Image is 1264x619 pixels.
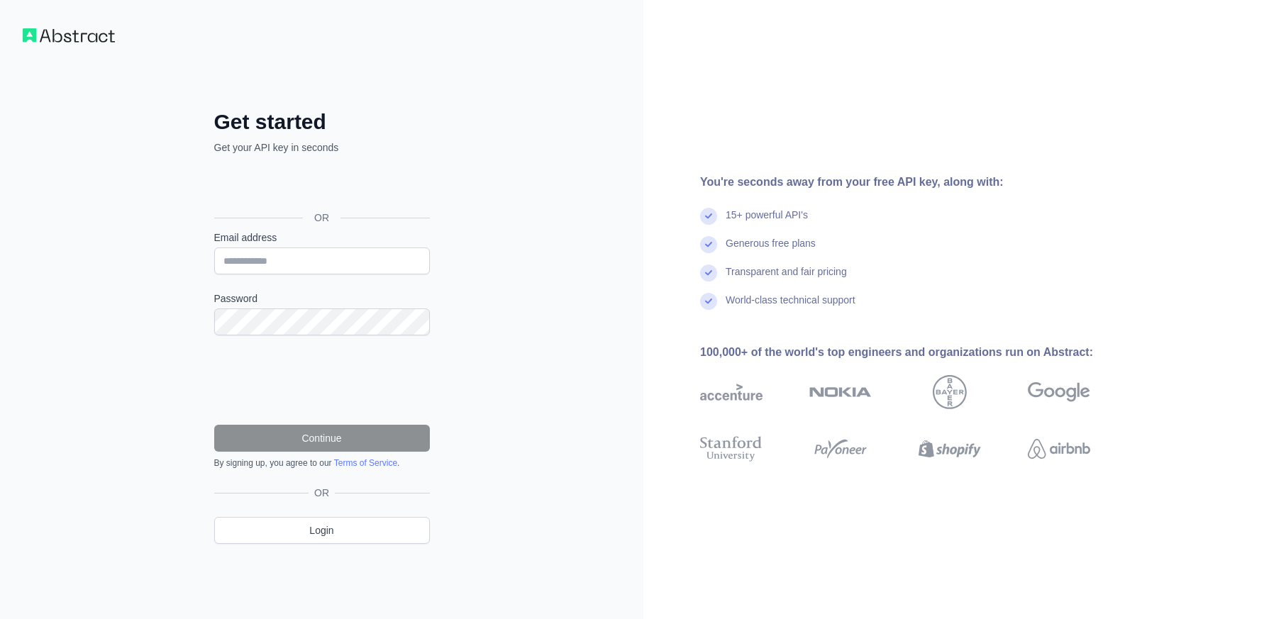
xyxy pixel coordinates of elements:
img: check mark [700,264,717,281]
span: OR [309,486,335,500]
div: By signing up, you agree to our . [214,457,430,469]
img: bayer [933,375,967,409]
div: You're seconds away from your free API key, along with: [700,174,1136,191]
a: Login [214,517,430,544]
div: Generous free plans [726,236,816,264]
img: google [1028,375,1090,409]
button: Continue [214,425,430,452]
div: Über Google anmelden. Wird in neuem Tab geöffnet. [214,170,427,201]
img: check mark [700,293,717,310]
label: Password [214,291,430,306]
p: Get your API key in seconds [214,140,430,155]
img: airbnb [1028,433,1090,464]
img: check mark [700,208,717,225]
label: Email address [214,230,430,245]
a: Terms of Service [334,458,397,468]
img: stanford university [700,433,763,464]
span: OR [303,211,340,225]
iframe: reCAPTCHA [214,352,430,408]
img: payoneer [809,433,872,464]
img: nokia [809,375,872,409]
img: accenture [700,375,763,409]
div: World-class technical support [726,293,855,321]
img: check mark [700,236,717,253]
div: Transparent and fair pricing [726,264,847,293]
div: 15+ powerful API's [726,208,808,236]
iframe: Schaltfläche „Über Google anmelden“ [207,170,434,201]
img: Workflow [23,28,115,43]
h2: Get started [214,109,430,135]
div: 100,000+ of the world's top engineers and organizations run on Abstract: [700,344,1136,361]
img: shopify [919,433,981,464]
